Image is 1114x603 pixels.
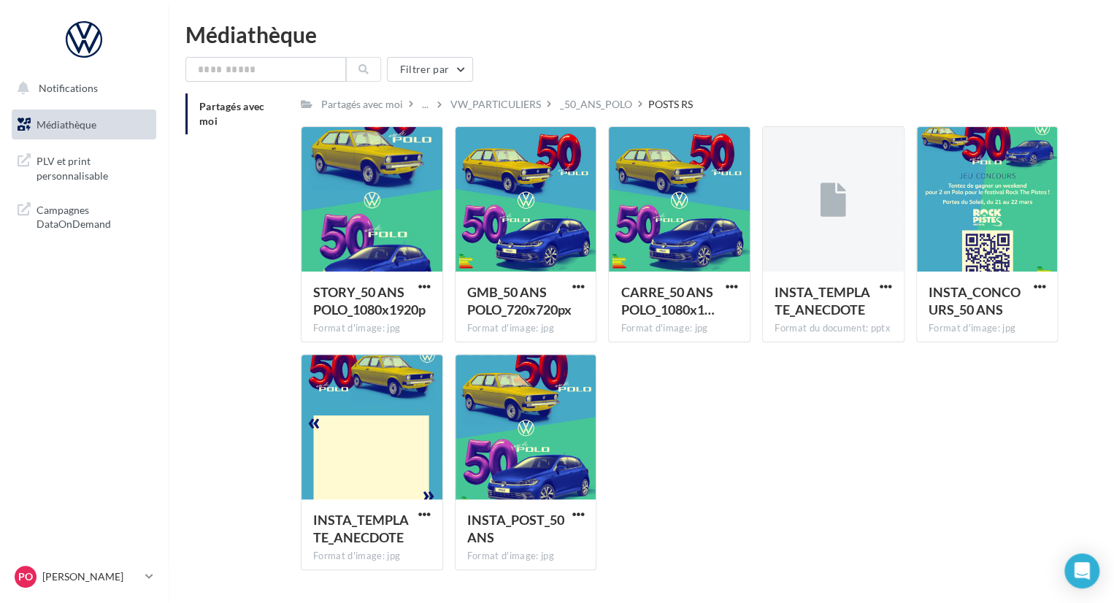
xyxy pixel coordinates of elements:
[387,57,473,82] button: Filtrer par
[185,23,1096,45] div: Médiathèque
[1064,553,1099,588] div: Open Intercom Messenger
[9,110,159,140] a: Médiathèque
[419,94,431,115] div: ...
[467,284,572,318] span: GMB_50 ANS POLO_720x720px
[12,563,156,591] a: PO [PERSON_NAME]
[9,194,159,237] a: Campagnes DataOnDemand
[467,512,564,545] span: INSTA_POST_50 ANS
[313,512,409,545] span: INSTA_TEMPLATE_ANECDOTE
[321,97,403,112] div: Partagés avec moi
[9,73,153,104] button: Notifications
[42,569,139,584] p: [PERSON_NAME]
[9,145,159,188] a: PLV et print personnalisable
[648,97,693,112] div: POSTS RS
[313,284,426,318] span: STORY_50 ANS POLO_1080x1920p
[929,322,1046,335] div: Format d'image: jpg
[18,569,33,584] span: PO
[37,200,150,231] span: Campagnes DataOnDemand
[199,100,265,127] span: Partagés avec moi
[775,284,870,318] span: INSTA_TEMPLATE_ANECDOTE
[37,151,150,183] span: PLV et print personnalisable
[37,118,96,131] span: Médiathèque
[621,322,738,335] div: Format d'image: jpg
[450,97,541,112] div: VW_PARTICULIERS
[560,97,632,112] div: _50_ANS_POLO
[313,550,431,563] div: Format d'image: jpg
[39,82,98,94] span: Notifications
[467,322,585,335] div: Format d'image: jpg
[929,284,1021,318] span: INSTA_CONCOURS_50 ANS
[313,322,431,335] div: Format d'image: jpg
[621,284,714,318] span: CARRE_50 ANS POLO_1080x1080px
[775,322,892,335] div: Format du document: pptx
[467,550,585,563] div: Format d'image: jpg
